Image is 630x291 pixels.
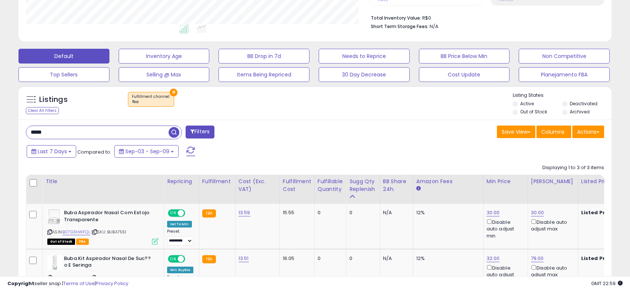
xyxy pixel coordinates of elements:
a: 30.00 [487,209,500,216]
button: Save View [497,126,535,138]
button: Top Sellers [18,67,109,82]
div: [PERSON_NAME] [531,178,575,185]
label: Out of Stock [520,109,547,115]
button: Default [18,49,109,64]
b: Buba Aspirador Nasal Com Estojo Transparente [64,209,154,225]
div: Win BuyBox [167,267,193,273]
div: Set To Min [167,221,192,227]
button: Inventory Age [119,49,210,64]
div: Disable auto adjust max [531,264,572,278]
a: 13.59 [238,209,250,216]
span: FBA [76,239,89,245]
b: Listed Price: [581,209,615,216]
div: Disable auto adjust max [531,218,572,232]
div: Fulfillment Cost [283,178,311,193]
b: Total Inventory Value: [371,15,421,21]
div: Repricing [167,178,196,185]
div: Displaying 1 to 3 of 3 items [542,164,604,171]
div: fba [132,99,170,105]
div: Fulfillable Quantity [318,178,343,193]
span: N/A [430,23,438,30]
a: 32.00 [487,255,500,262]
span: Compared to: [77,148,111,155]
b: Listed Price: [581,255,615,262]
button: Columns [536,126,571,138]
strong: Copyright [7,280,34,287]
div: Min Price [487,178,525,185]
span: Fulfillment channel : [132,94,170,105]
button: Non Competitive [519,49,610,64]
span: | SKU: BUBA7551 [91,229,126,235]
div: Fulfillment [202,178,232,185]
button: 30 Day Decrease [319,67,410,82]
span: OFF [184,210,196,216]
button: BB Drop in 7d [219,49,309,64]
a: Privacy Policy [96,280,128,287]
div: 0 [318,209,341,216]
div: ASIN: [47,209,158,244]
div: Preset: [167,229,193,246]
a: Terms of Use [63,280,95,287]
div: seller snap | | [7,280,128,287]
label: Active [520,100,534,107]
button: Selling @ Max [119,67,210,82]
a: 13.51 [238,255,249,262]
button: Filters [186,126,214,138]
div: N/A [383,209,407,216]
button: Sep-03 - Sep-09 [114,145,179,158]
a: 30.00 [531,209,544,216]
label: Deactivated [570,100,597,107]
button: BB Price Below Min [419,49,510,64]
img: 31B5a-5oReS._SL40_.jpg [47,209,62,224]
span: All listings that are currently out of stock and unavailable for purchase on Amazon [47,239,75,245]
button: Planejamento FBA [519,67,610,82]
div: 0 [349,255,374,262]
small: Amazon Fees. [416,185,421,192]
span: OFF [184,256,196,262]
div: 16.05 [283,255,309,262]
span: Columns [541,128,565,136]
span: ON [169,210,178,216]
p: Listing States: [513,92,611,99]
button: Items Being Repriced [219,67,309,82]
div: 12% [416,255,478,262]
div: Cost (Exc. VAT) [238,178,277,193]
div: Disable auto adjust min [487,264,522,285]
h5: Listings [39,95,68,105]
small: FBA [202,209,216,218]
button: Cost Update [419,67,510,82]
img: 31sbsNnENRL._SL40_.jpg [47,255,62,270]
button: Last 7 Days [27,145,76,158]
div: 0 [318,255,341,262]
div: 15.55 [283,209,309,216]
label: Archived [570,109,590,115]
small: FBA [202,255,216,263]
span: Last 7 Days [38,148,67,155]
div: BB Share 24h. [383,178,410,193]
a: 79.00 [531,255,544,262]
div: Clear All Filters [26,107,59,114]
span: Sep-03 - Sep-09 [125,148,169,155]
div: Amazon Fees [416,178,480,185]
div: Title [45,178,161,185]
li: R$0 [371,13,599,22]
button: Needs to Reprice [319,49,410,64]
button: × [170,89,177,96]
div: 0 [349,209,374,216]
span: ON [169,256,178,262]
div: N/A [383,255,407,262]
th: Please note that this number is a calculation based on your required days of coverage and your ve... [346,175,380,204]
b: Short Term Storage Fees: [371,23,429,30]
a: B07G3HWFQL [62,229,90,235]
b: Buba Kit Aspirador Nasal De Suc??o E Seringa [64,255,154,271]
span: 2025-09-17 22:59 GMT [591,280,623,287]
div: 12% [416,209,478,216]
button: Actions [572,126,604,138]
div: Sugg Qty Replenish [349,178,377,193]
div: Disable auto adjust min [487,218,522,239]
